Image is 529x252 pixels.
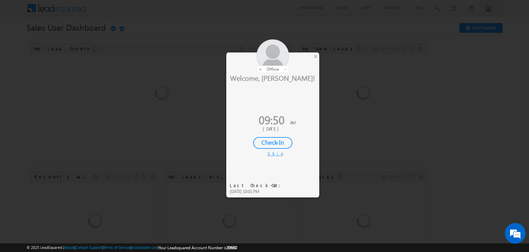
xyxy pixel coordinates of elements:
[131,245,157,250] a: Acceptable Use
[230,182,284,188] div: Last Check-Out:
[226,73,319,82] div: Welcome, [PERSON_NAME]!
[64,245,74,250] a: About
[103,245,130,250] a: Terms of Service
[158,245,237,250] span: Your Leadsquared Account Number is
[75,245,102,250] a: Contact Support
[231,126,314,132] div: [DATE]
[259,112,284,127] span: 09:50
[27,244,237,251] span: © 2025 LeadSquared | | | | |
[312,52,319,60] div: ×
[267,67,279,72] span: offline
[268,151,278,157] div: Skip
[290,119,295,125] span: AM
[230,188,284,195] div: [DATE] 10:01 PM
[253,137,292,149] div: Check-In
[227,245,237,250] span: 39660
